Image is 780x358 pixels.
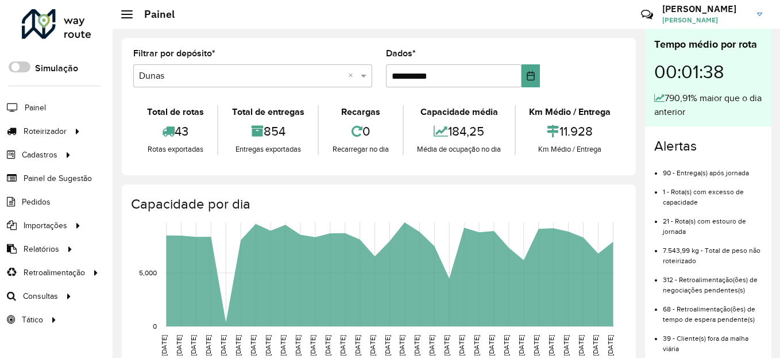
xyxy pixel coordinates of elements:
[35,63,78,73] font: Simulação
[232,107,304,117] font: Total de entregas
[503,335,510,356] text: [DATE]
[428,335,435,356] text: [DATE]
[443,335,450,356] text: [DATE]
[339,335,346,356] text: [DATE]
[398,335,406,356] text: [DATE]
[333,145,389,153] font: Recarregar no dia
[547,335,555,356] text: [DATE]
[190,335,197,356] text: [DATE]
[24,268,85,277] font: Retroalimentação
[592,335,599,356] text: [DATE]
[538,145,601,153] font: Km Médio / Entrega
[518,335,525,356] text: [DATE]
[354,335,361,356] text: [DATE]
[663,217,746,235] font: 21 - Rota(s) com estouro de jornada
[133,48,212,58] font: Filtrar por depósito
[663,305,755,323] font: 68 - Retroalimentação(ões) de tempo de espera pendente(s)
[24,245,59,253] font: Relatórios
[341,107,380,117] font: Recargas
[23,292,58,301] font: Consultas
[249,335,257,356] text: [DATE]
[25,103,46,112] font: Painel
[309,335,316,356] text: [DATE]
[663,247,760,264] font: 7.543,99 kg - Total de peso não roteirizado
[559,124,593,138] font: 11.928
[264,124,285,138] font: 854
[234,335,242,356] text: [DATE]
[654,62,724,82] font: 00:01:38
[654,39,757,50] font: Tempo médio por rota
[153,322,157,330] text: 0
[607,335,614,356] text: [DATE]
[562,335,570,356] text: [DATE]
[488,335,495,356] text: [DATE]
[24,174,92,183] font: Painel de Sugestão
[522,64,540,87] button: Escolha a data
[386,48,412,58] font: Dados
[235,145,301,153] font: Entregas exportadas
[413,335,420,356] text: [DATE]
[264,335,272,356] text: [DATE]
[22,151,57,159] font: Cadastros
[294,335,302,356] text: [DATE]
[175,335,183,356] text: [DATE]
[22,198,51,206] font: Pedidos
[654,93,762,117] font: 790,91% maior que o dia anterior
[384,335,391,356] text: [DATE]
[448,124,484,138] font: 184,25
[139,269,157,276] text: 5,000
[662,16,718,24] font: [PERSON_NAME]
[420,107,498,117] font: Capacidade média
[324,335,331,356] text: [DATE]
[529,107,611,117] font: Km Médio / Entrega
[654,138,697,153] font: Alertas
[458,335,465,356] text: [DATE]
[532,335,540,356] text: [DATE]
[131,197,250,211] font: Capacidade por dia
[362,124,370,138] font: 0
[577,335,585,356] text: [DATE]
[148,145,203,153] font: Rotas exportadas
[663,169,749,176] font: 90 - Entrega(s) após jornada
[279,335,287,356] text: [DATE]
[24,221,67,230] font: Importações
[663,276,758,294] font: 312 - Retroalimentação(ões) de negociações pendentes(s)
[663,334,748,352] font: 39 - Cliente(s) fora da malha viária
[219,335,227,356] text: [DATE]
[204,335,212,356] text: [DATE]
[160,335,168,356] text: [DATE]
[662,3,736,14] font: [PERSON_NAME]
[635,2,659,27] a: Contato Rápido
[175,124,188,138] font: 43
[22,315,43,324] font: Tático
[369,335,376,356] text: [DATE]
[144,7,175,21] font: Painel
[348,69,358,83] span: Clear all
[473,335,480,356] text: [DATE]
[147,107,204,117] font: Total de rotas
[663,188,744,206] font: 1 - Rota(s) com excesso de capacidade
[417,145,501,153] font: Média de ocupação no dia
[24,127,67,136] font: Roteirizador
